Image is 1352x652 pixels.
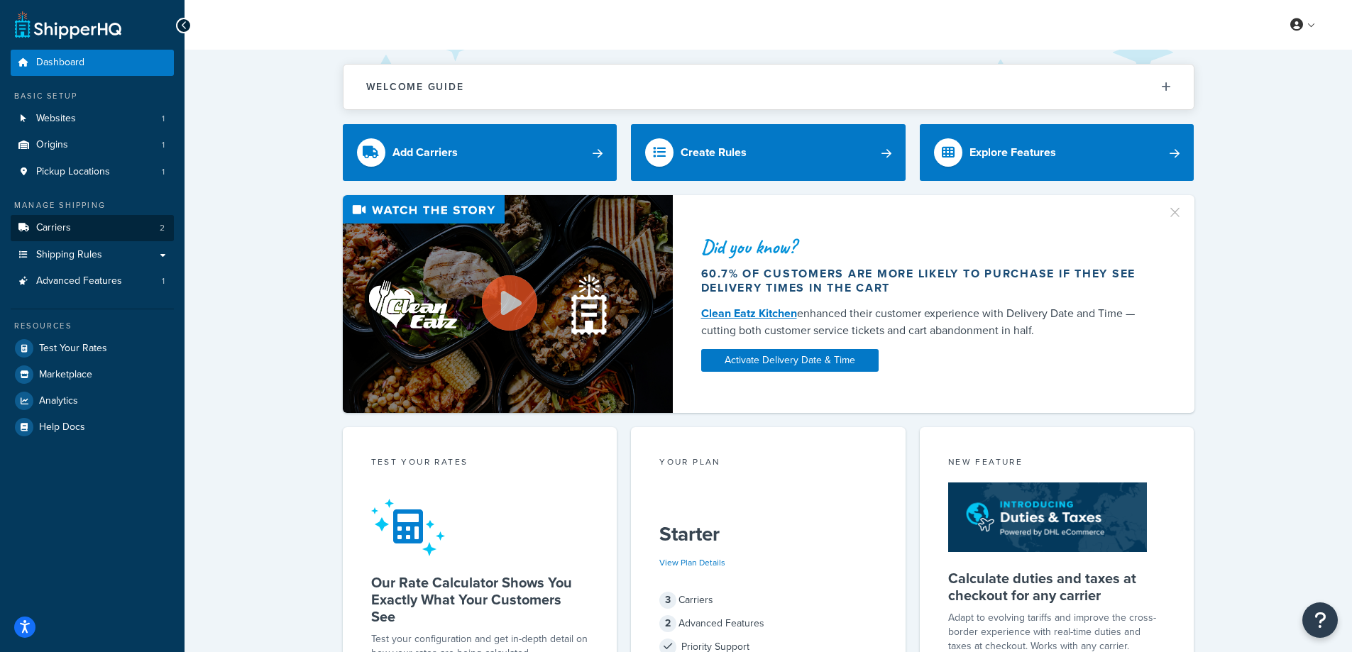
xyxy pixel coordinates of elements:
[11,362,174,387] a: Marketplace
[659,455,877,472] div: Your Plan
[162,113,165,125] span: 1
[36,222,71,234] span: Carriers
[36,275,122,287] span: Advanced Features
[11,320,174,332] div: Resources
[11,199,174,211] div: Manage Shipping
[11,106,174,132] a: Websites1
[11,50,174,76] a: Dashboard
[701,237,1150,257] div: Did you know?
[631,124,906,181] a: Create Rules
[11,414,174,440] a: Help Docs
[39,369,92,381] span: Marketplace
[11,268,174,294] a: Advanced Features1
[659,556,725,569] a: View Plan Details
[343,195,673,413] img: Video thumbnail
[366,82,464,92] h2: Welcome Guide
[371,455,589,472] div: Test your rates
[11,132,174,158] li: Origins
[1302,602,1338,638] button: Open Resource Center
[160,222,165,234] span: 2
[681,143,747,162] div: Create Rules
[162,166,165,178] span: 1
[701,305,1150,339] div: enhanced their customer experience with Delivery Date and Time — cutting both customer service ti...
[39,395,78,407] span: Analytics
[39,421,85,433] span: Help Docs
[162,275,165,287] span: 1
[371,574,589,625] h5: Our Rate Calculator Shows You Exactly What Your Customers See
[36,57,84,69] span: Dashboard
[701,349,879,372] a: Activate Delivery Date & Time
[39,343,107,355] span: Test Your Rates
[659,614,877,634] div: Advanced Features
[659,590,877,610] div: Carriers
[920,124,1194,181] a: Explore Features
[11,336,174,361] a: Test Your Rates
[11,106,174,132] li: Websites
[11,215,174,241] li: Carriers
[11,215,174,241] a: Carriers2
[701,305,797,321] a: Clean Eatz Kitchen
[162,139,165,151] span: 1
[11,268,174,294] li: Advanced Features
[36,249,102,261] span: Shipping Rules
[11,159,174,185] a: Pickup Locations1
[948,570,1166,604] h5: Calculate duties and taxes at checkout for any carrier
[11,132,174,158] a: Origins1
[36,139,68,151] span: Origins
[344,65,1194,109] button: Welcome Guide
[701,267,1150,295] div: 60.7% of customers are more likely to purchase if they see delivery times in the cart
[36,166,110,178] span: Pickup Locations
[11,159,174,185] li: Pickup Locations
[659,592,676,609] span: 3
[11,388,174,414] a: Analytics
[343,124,617,181] a: Add Carriers
[948,455,1166,472] div: New Feature
[659,523,877,546] h5: Starter
[392,143,458,162] div: Add Carriers
[11,90,174,102] div: Basic Setup
[11,242,174,268] a: Shipping Rules
[36,113,76,125] span: Websites
[969,143,1056,162] div: Explore Features
[659,615,676,632] span: 2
